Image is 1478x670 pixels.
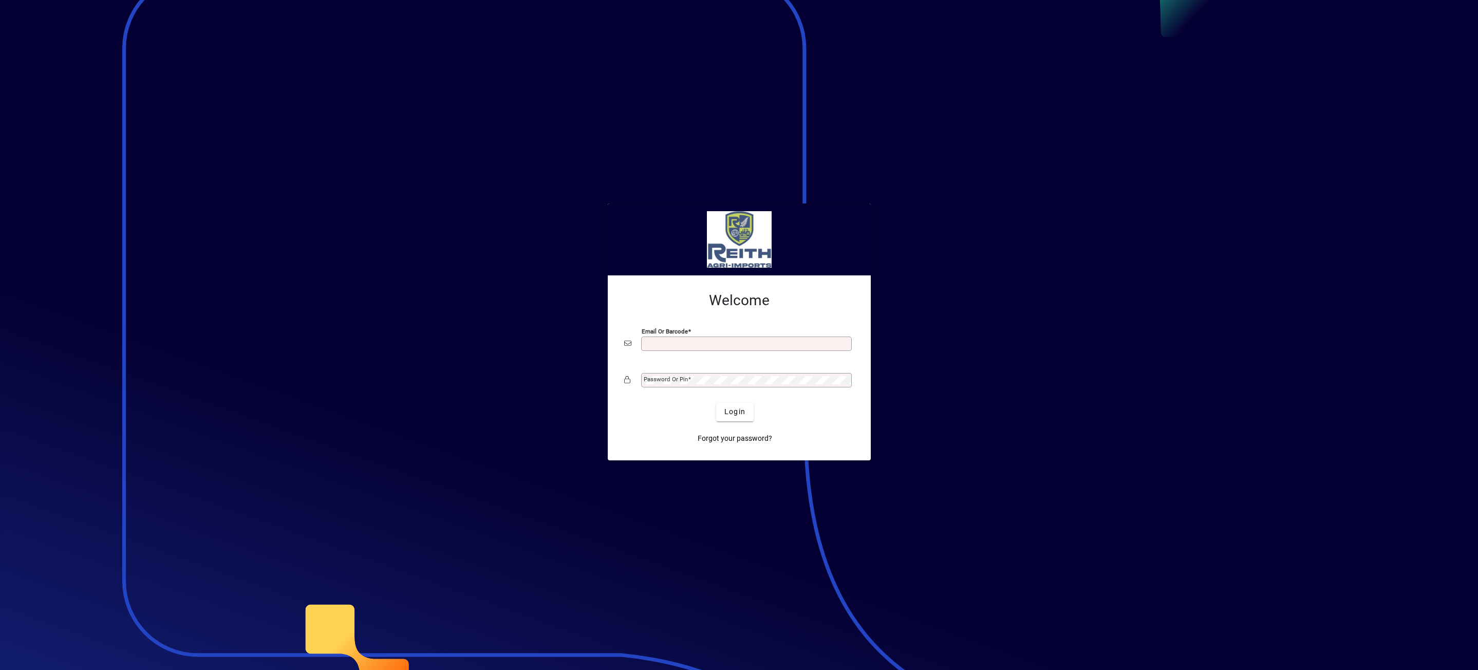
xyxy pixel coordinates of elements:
mat-label: Email or Barcode [642,327,688,334]
mat-label: Password or Pin [644,376,688,383]
h2: Welcome [624,292,854,309]
button: Login [716,403,754,421]
span: Login [724,406,745,417]
a: Forgot your password? [694,430,776,448]
span: Forgot your password? [698,433,772,444]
